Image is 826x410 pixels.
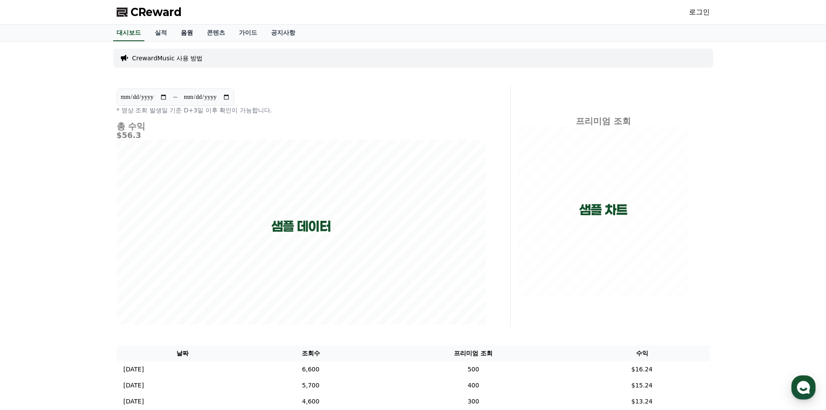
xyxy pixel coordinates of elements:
a: 홈 [3,275,57,297]
span: CReward [131,5,182,19]
td: $16.24 [575,361,710,377]
p: 샘플 차트 [579,202,627,218]
p: [DATE] [124,381,144,390]
span: 홈 [27,288,33,295]
td: 300 [372,394,574,410]
td: 6,600 [249,361,372,377]
h5: $56.3 [117,131,486,140]
th: 프리미엄 조회 [372,345,574,361]
h4: 프리미엄 조회 [518,116,689,126]
p: 샘플 데이터 [271,219,331,234]
span: 대화 [79,289,90,295]
th: 조회수 [249,345,372,361]
a: 콘텐츠 [200,25,232,41]
a: 실적 [148,25,174,41]
td: 400 [372,377,574,394]
th: 수익 [575,345,710,361]
h4: 총 수익 [117,121,486,131]
a: 로그인 [689,7,710,17]
th: 날짜 [117,345,249,361]
a: CrewardMusic 사용 방법 [132,54,203,62]
span: 설정 [134,288,144,295]
td: $13.24 [575,394,710,410]
a: CReward [117,5,182,19]
td: 4,600 [249,394,372,410]
td: $15.24 [575,377,710,394]
a: 설정 [112,275,167,297]
a: 가이드 [232,25,264,41]
p: [DATE] [124,365,144,374]
a: 공지사항 [264,25,302,41]
p: [DATE] [124,397,144,406]
p: ~ [173,92,178,102]
td: 5,700 [249,377,372,394]
td: 500 [372,361,574,377]
a: 대화 [57,275,112,297]
a: 대시보드 [113,25,144,41]
p: * 영상 조회 발생일 기준 D+3일 이후 확인이 가능합니다. [117,106,486,115]
a: 음원 [174,25,200,41]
